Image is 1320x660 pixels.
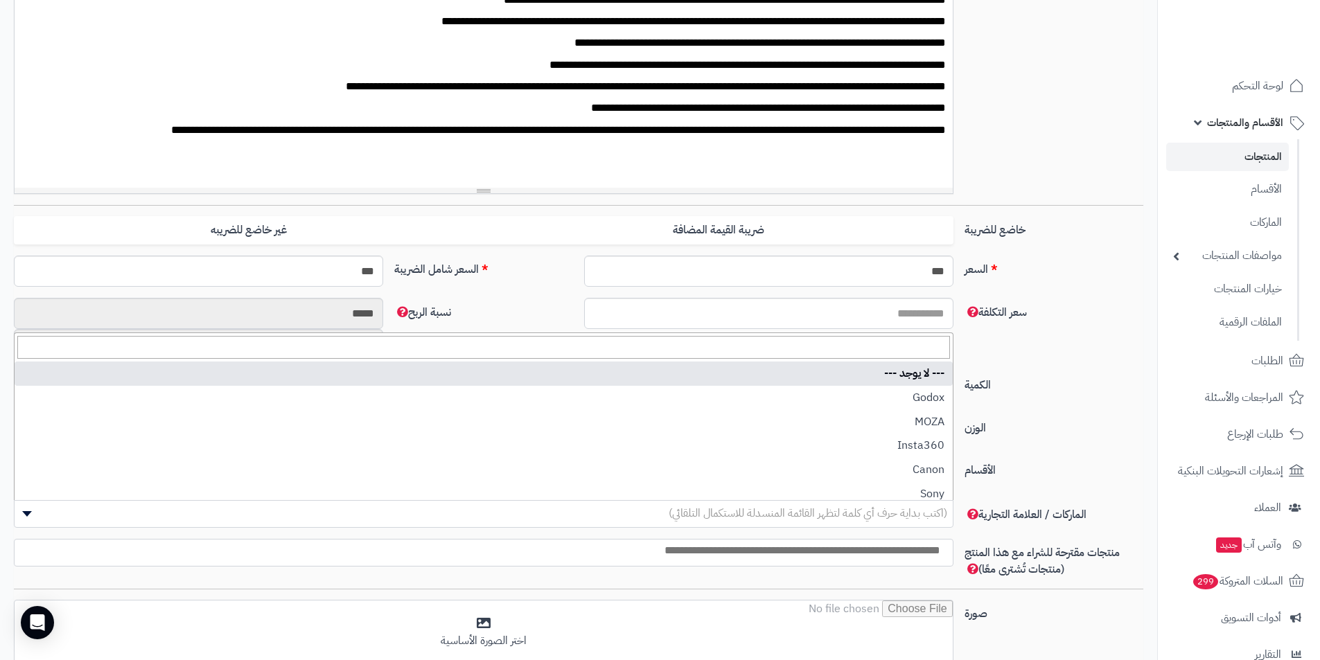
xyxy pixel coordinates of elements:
[1166,454,1312,488] a: إشعارات التحويلات البنكية
[1232,76,1283,96] span: لوحة التحكم
[1166,241,1289,271] a: مواصفات المنتجات
[1166,143,1289,171] a: المنتجات
[959,456,1149,479] label: الأقسام
[15,362,953,386] li: --- لا يوجد ---
[1254,498,1281,517] span: العملاء
[15,386,953,410] li: Godox
[1216,537,1242,553] span: جديد
[965,544,1120,578] span: منتجات مقترحة للشراء مع هذا المنتج (منتجات تُشترى معًا)
[484,216,953,244] label: ضريبة القيمة المضافة
[21,606,54,639] div: Open Intercom Messenger
[389,256,579,278] label: السعر شامل الضريبة
[959,414,1149,436] label: الوزن
[15,410,953,434] li: MOZA
[965,304,1027,321] span: سعر التكلفة
[965,506,1086,523] span: الماركات / العلامة التجارية
[1166,528,1312,561] a: وآتس آبجديد
[1205,388,1283,407] span: المراجعات والأسئلة
[669,505,947,521] span: (اكتب بداية حرف أي كلمة لتظهر القائمة المنسدلة للاستكمال التلقائي)
[959,371,1149,393] label: الكمية
[1166,307,1289,337] a: الملفات الرقمية
[959,216,1149,238] label: خاضع للضريبة
[394,304,451,321] span: نسبة الربح
[1166,381,1312,414] a: المراجعات والأسئلة
[1221,608,1281,627] span: أدوات التسويق
[1207,113,1283,132] span: الأقسام والمنتجات
[1251,351,1283,371] span: الطلبات
[1226,39,1307,68] img: logo-2.png
[1166,491,1312,524] a: العملاء
[1192,571,1283,591] span: السلات المتروكة
[1166,601,1312,634] a: أدوات التسويق
[1215,535,1281,554] span: وآتس آب
[1166,418,1312,451] a: طلبات الإرجاع
[1166,208,1289,238] a: الماركات
[1166,69,1312,102] a: لوحة التحكم
[1193,574,1218,589] span: 299
[1166,274,1289,304] a: خيارات المنتجات
[14,216,484,244] label: غير خاضع للضريبه
[959,256,1149,278] label: السعر
[1227,425,1283,444] span: طلبات الإرجاع
[1178,461,1283,481] span: إشعارات التحويلات البنكية
[1166,344,1312,377] a: الطلبات
[959,600,1149,622] label: صورة
[15,434,953,458] li: Insta360
[15,482,953,506] li: Sony
[15,458,953,482] li: Canon
[1166,175,1289,204] a: الأقسام
[1166,564,1312,598] a: السلات المتروكة299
